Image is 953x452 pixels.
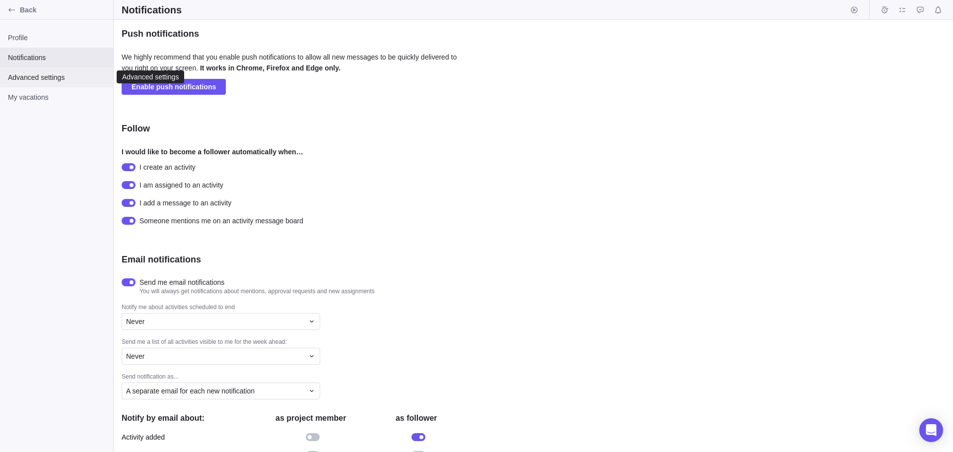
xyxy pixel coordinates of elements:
span: Time logs [878,3,891,17]
h4: as follower [363,412,469,424]
span: Notifications [8,53,105,63]
span: A separate email for each new notification [126,386,255,396]
span: My vacations [8,92,105,102]
div: Open Intercom Messenger [919,418,943,442]
a: My assignments [895,7,909,15]
span: Never [126,351,144,361]
div: Send me a list of all activities visible to me for the week ahead: [122,338,469,348]
span: You will always get notifications about mentions, approval requests and new assignments [139,287,375,295]
span: My assignments [895,3,909,17]
p: I would like to become a follower automatically when… [122,146,469,162]
strong: It works in Chrome, Firefox and Edge only. [200,64,340,72]
p: We highly recommend that you enable push notifications to allow all new messages to be quickly de... [122,52,469,79]
span: Enable push notifications [132,81,216,93]
h3: Push notifications [122,28,199,40]
a: Approval requests [913,7,927,15]
div: Send notification as... [122,373,469,383]
span: Advanced settings [8,72,105,82]
div: Advanced settings [121,73,180,81]
span: Start timer [847,3,861,17]
h3: Follow [122,123,150,134]
h4: Notify by email about: [122,412,258,424]
span: I create an activity [139,162,196,172]
a: Time logs [878,7,891,15]
span: Profile [8,33,105,43]
span: I add a message to an activity [139,198,231,208]
span: Enable push notifications [122,79,226,95]
h3: Email notifications [122,254,201,265]
div: Notify me about activities scheduled to end [122,303,469,313]
span: Back [20,5,109,15]
span: Activity added [122,432,258,442]
span: Notifications [931,3,945,17]
span: Approval requests [913,3,927,17]
span: Someone mentions me on an activity message board [139,216,303,226]
span: Send me email notifications [139,277,375,287]
span: I am assigned to an activity [139,180,223,190]
span: Never [126,317,144,326]
h2: Notifications [122,3,182,17]
a: Notifications [931,7,945,15]
h4: as project member [258,412,363,424]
